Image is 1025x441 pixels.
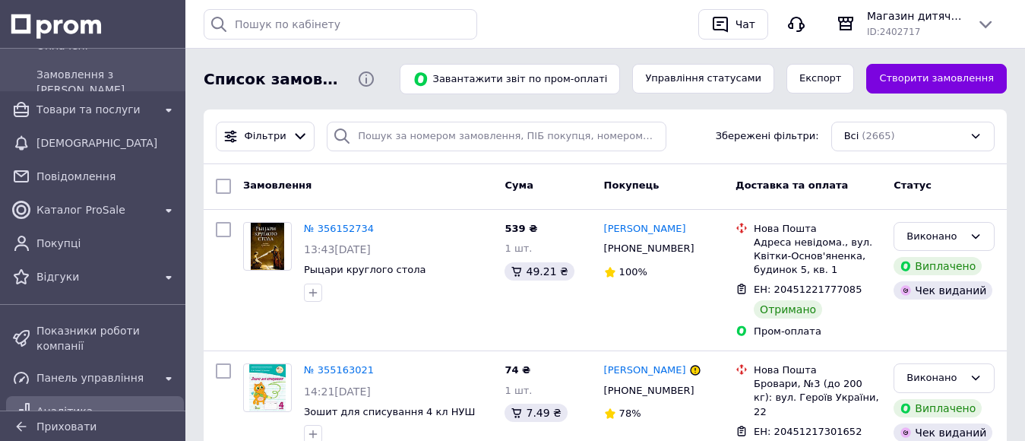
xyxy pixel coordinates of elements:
div: 7.49 ₴ [505,404,567,422]
span: ID: 2402717 [867,27,920,37]
input: Пошук за номером замовлення, ПІБ покупця, номером телефону, Email, номером накладної [327,122,666,151]
div: 49.21 ₴ [505,262,574,281]
span: Замовлення з [PERSON_NAME] [36,67,178,97]
a: № 356152734 [304,223,374,234]
span: Відгуки [36,269,153,284]
span: Товари та послуги [36,102,153,117]
span: Доставка та оплата [736,179,848,191]
a: Фото товару [243,222,292,271]
img: Фото товару [251,223,284,270]
span: Повідомлення [36,169,178,184]
span: Аналітика [36,404,153,419]
div: Пром-оплата [754,325,881,338]
div: [PHONE_NUMBER] [601,239,698,259]
span: Приховати [36,420,96,433]
a: Зошит для списування 4 кл НУШ [304,406,475,417]
span: Список замовлень [204,68,345,90]
button: Експорт [786,64,855,94]
div: Виплачено [894,399,982,417]
a: № 355163021 [304,364,374,376]
span: Всі [844,129,859,144]
div: Нова Пошта [754,363,881,377]
span: ЕН: 20451221777085 [754,284,862,295]
span: Панель управління [36,370,153,385]
div: Виконано [906,229,963,245]
div: Чек виданий [894,281,992,300]
span: 1 шт. [505,243,532,254]
a: [PERSON_NAME] [604,363,686,378]
span: Магазин дитячих книжок "П'ятий океан" [867,8,964,24]
span: [DEMOGRAPHIC_DATA] [36,135,178,151]
a: Фото товару [243,363,292,412]
span: Cума [505,179,533,191]
button: Управління статусами [632,64,774,94]
div: Виконано [906,370,963,386]
input: Пошук по кабінету [204,9,477,40]
img: Фото товару [249,364,286,411]
div: Адреса невідома., вул. Квітки-Основ'яненка, будинок 5, кв. 1 [754,236,881,278]
div: Чат [732,13,758,36]
a: Створити замовлення [866,64,1007,94]
span: Фільтри [245,129,286,144]
span: Каталог ProSale [36,202,153,217]
span: 539 ₴ [505,223,537,234]
span: 100% [619,266,647,278]
span: 13:43[DATE] [304,243,371,255]
span: 78% [619,408,641,419]
span: Збережені фільтри: [716,129,819,144]
span: ЕН: 20451217301652 [754,426,862,437]
a: Рыцари круглого стола [304,264,426,275]
div: [PHONE_NUMBER] [601,381,698,401]
span: 14:21[DATE] [304,385,371,398]
div: Отримано [754,300,822,319]
div: Бровари, №3 (до 200 кг): вул. Героїв України, 22 [754,377,881,419]
div: Нова Пошта [754,222,881,236]
span: (2665) [862,130,894,141]
span: Показники роботи компанії [36,323,178,354]
button: Чат [698,9,768,40]
div: Виплачено [894,257,982,275]
span: 74 ₴ [505,364,530,376]
span: Покупці [36,236,178,251]
span: Статус [894,179,932,191]
a: [PERSON_NAME] [604,222,686,236]
button: Завантажити звіт по пром-оплаті [400,64,620,94]
span: Покупець [604,179,660,191]
span: Замовлення [243,179,312,191]
span: 1 шт. [505,385,532,396]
